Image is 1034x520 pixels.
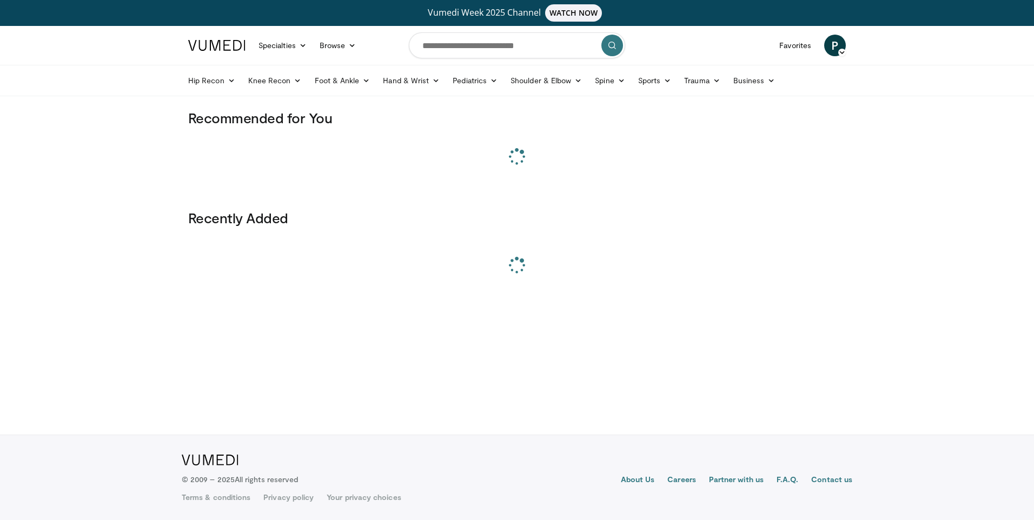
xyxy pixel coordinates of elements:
p: © 2009 – 2025 [182,474,298,485]
a: Contact us [811,474,852,487]
a: Trauma [678,70,727,91]
img: VuMedi Logo [182,455,238,465]
a: Careers [667,474,696,487]
a: Favorites [773,35,818,56]
a: Hip Recon [182,70,242,91]
span: WATCH NOW [545,4,602,22]
a: Browse [313,35,363,56]
a: Vumedi Week 2025 ChannelWATCH NOW [190,4,844,22]
span: All rights reserved [235,475,298,484]
a: Partner with us [709,474,764,487]
input: Search topics, interventions [409,32,625,58]
a: Terms & conditions [182,492,250,503]
a: Knee Recon [242,70,308,91]
h3: Recommended for You [188,109,846,126]
a: Hand & Wrist [376,70,446,91]
a: Sports [632,70,678,91]
a: Shoulder & Elbow [504,70,588,91]
a: About Us [621,474,655,487]
a: Specialties [252,35,313,56]
a: Pediatrics [446,70,504,91]
a: Spine [588,70,631,91]
a: Privacy policy [263,492,314,503]
a: Your privacy choices [327,492,401,503]
a: Business [727,70,782,91]
img: VuMedi Logo [188,40,246,51]
h3: Recently Added [188,209,846,226]
a: F.A.Q. [777,474,798,487]
a: Foot & Ankle [308,70,377,91]
a: P [824,35,846,56]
